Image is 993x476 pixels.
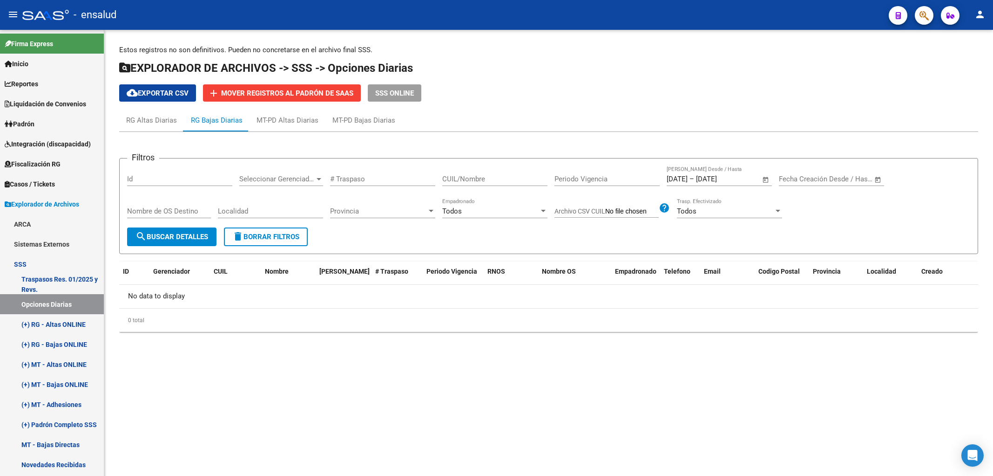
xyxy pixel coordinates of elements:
[659,202,670,214] mat-icon: help
[127,89,189,97] span: Exportar CSV
[191,115,243,125] div: RG Bajas Diarias
[232,231,243,242] mat-icon: delete
[554,207,605,215] span: Archivo CSV CUIL
[119,262,149,292] datatable-header-cell: ID
[677,207,696,215] span: Todos
[660,262,701,292] datatable-header-cell: Telefono
[135,233,208,241] span: Buscar Detalles
[442,207,462,215] span: Todos
[696,175,741,183] input: Fecha fin
[611,262,660,292] datatable-header-cell: Empadronado
[232,233,299,241] span: Borrar Filtros
[257,115,318,125] div: MT-PD Altas Diarias
[605,207,659,216] input: Archivo CSV CUIL
[921,268,943,275] span: Creado
[667,175,688,183] input: Fecha inicio
[119,285,978,308] div: No data to display
[7,9,19,20] mat-icon: menu
[5,139,91,149] span: Integración (discapacidad)
[779,175,817,183] input: Fecha inicio
[426,268,477,275] span: Periodo Vigencia
[119,62,413,75] span: EXPLORADOR DE ARCHIVOS -> SSS -> Opciones Diarias
[974,9,986,20] mat-icon: person
[755,262,809,292] datatable-header-cell: Codigo Postal
[825,175,870,183] input: Fecha fin
[126,115,177,125] div: RG Altas Diarias
[153,268,190,275] span: Gerenciador
[332,115,395,125] div: MT-PD Bajas Diarias
[5,119,34,129] span: Padrón
[330,207,427,215] span: Provincia
[5,39,53,49] span: Firma Express
[319,268,370,275] span: [PERSON_NAME]
[873,174,884,185] button: Open calendar
[149,262,210,292] datatable-header-cell: Gerenciador
[5,199,79,209] span: Explorador de Archivos
[918,262,978,292] datatable-header-cell: Creado
[265,268,289,275] span: Nombre
[615,268,656,275] span: Empadronado
[487,268,505,275] span: RNOS
[208,88,219,99] mat-icon: add
[221,89,353,97] span: Mover registros al PADRÓN de SAAS
[484,262,538,292] datatable-header-cell: RNOS
[119,45,978,55] p: Estos registros no son definitivos. Pueden no concretarse en el archivo final SSS.
[127,87,138,98] mat-icon: cloud_download
[863,262,918,292] datatable-header-cell: Localidad
[542,268,576,275] span: Nombre OS
[700,262,755,292] datatable-header-cell: Email
[74,5,116,25] span: - ensalud
[119,309,978,332] div: 0 total
[704,268,721,275] span: Email
[214,268,228,275] span: CUIL
[375,89,414,97] span: SSS ONLINE
[203,84,361,102] button: Mover registros al PADRÓN de SAAS
[372,262,423,292] datatable-header-cell: # Traspaso
[316,262,372,292] datatable-header-cell: Fecha Traspaso
[423,262,484,292] datatable-header-cell: Periodo Vigencia
[261,262,316,292] datatable-header-cell: Nombre
[375,268,408,275] span: # Traspaso
[127,151,159,164] h3: Filtros
[5,159,61,169] span: Fiscalización RG
[538,262,611,292] datatable-header-cell: Nombre OS
[210,262,261,292] datatable-header-cell: CUIL
[664,268,690,275] span: Telefono
[127,228,216,246] button: Buscar Detalles
[961,444,984,467] div: Open Intercom Messenger
[135,231,147,242] mat-icon: search
[5,59,28,69] span: Inicio
[368,84,421,102] button: SSS ONLINE
[761,174,771,185] button: Open calendar
[758,268,800,275] span: Codigo Postal
[5,79,38,89] span: Reportes
[123,268,129,275] span: ID
[224,228,308,246] button: Borrar Filtros
[5,179,55,189] span: Casos / Tickets
[813,268,841,275] span: Provincia
[5,99,86,109] span: Liquidación de Convenios
[239,175,315,183] span: Seleccionar Gerenciador
[689,175,694,183] span: –
[119,84,196,102] button: Exportar CSV
[867,268,896,275] span: Localidad
[809,262,864,292] datatable-header-cell: Provincia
